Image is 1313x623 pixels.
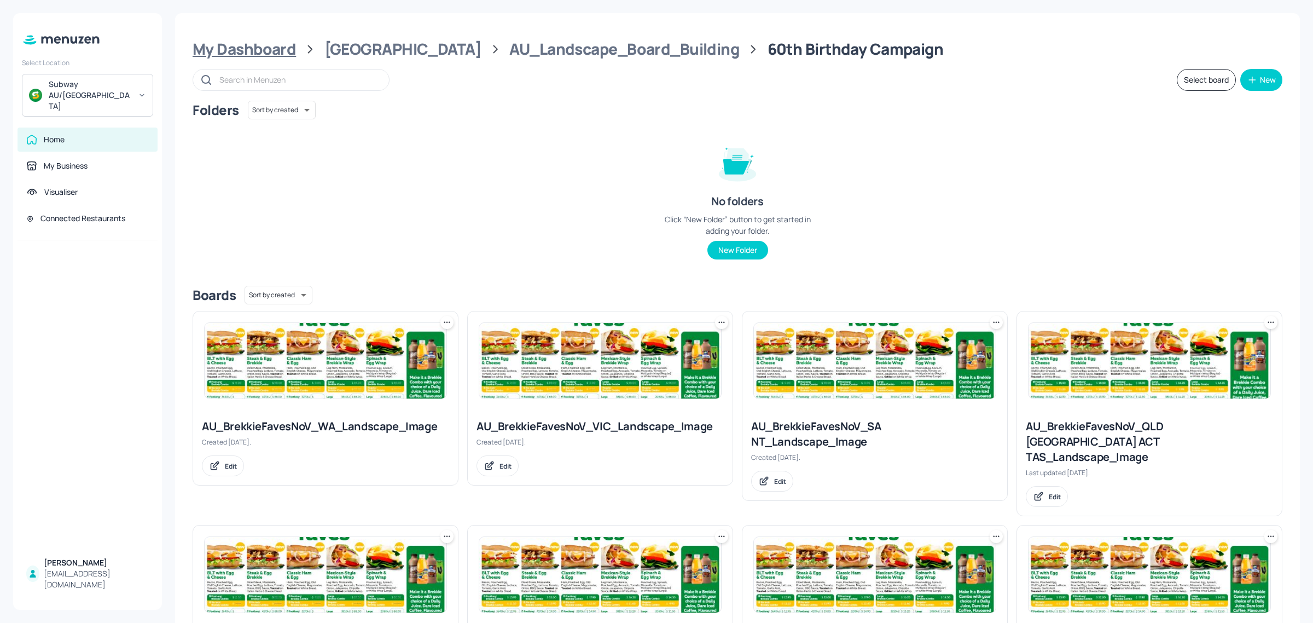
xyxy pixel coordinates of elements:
button: Select board [1177,69,1236,91]
div: New [1260,76,1276,84]
img: 2025-08-13-17550515790531wlu5d8p5b8.jpeg [1029,537,1270,613]
div: Select Location [22,58,153,67]
div: Created [DATE]. [751,453,998,462]
img: 2025-08-14-175514661442377zu8y18a7v.jpeg [1029,323,1270,399]
img: avatar [29,89,42,102]
div: Click “New Folder” button to get started in adding your folder. [655,214,820,236]
div: [GEOGRAPHIC_DATA] [324,39,481,59]
div: AU_BrekkieFavesNoV_SA NT_Landscape_Image [751,419,998,449]
img: folder-empty [710,135,765,189]
div: Boards [193,286,236,304]
div: Created [DATE]. [477,437,724,447]
div: Subway AU/[GEOGRAPHIC_DATA] [49,79,131,112]
div: AU_Landscape_Board_Building [509,39,739,59]
button: New Folder [707,241,768,259]
div: [EMAIL_ADDRESS][DOMAIN_NAME] [44,568,149,590]
div: My Dashboard [193,39,296,59]
img: 2025-08-13-17550515790531wlu5d8p5b8.jpeg [754,537,996,613]
div: Connected Restaurants [40,213,125,224]
div: Edit [225,462,237,471]
div: Last updated [DATE]. [1026,468,1273,477]
div: Folders [193,101,239,119]
div: AU_BrekkieFavesNoV_QLD [GEOGRAPHIC_DATA] ACT TAS_Landscape_Image [1026,419,1273,465]
div: Edit [1049,492,1061,501]
button: New [1240,69,1282,91]
div: My Business [44,160,88,171]
img: 2025-08-13-1755052488882tu52zlxrh0d.jpeg [205,323,446,399]
div: AU_BrekkieFavesNoV_WA_Landscape_Image [202,419,449,434]
div: Sort by created [248,99,316,121]
input: Search in Menuzen [219,72,378,88]
img: 2025-08-13-17550515790531wlu5d8p5b8.jpeg [479,537,721,613]
div: Home [44,134,65,145]
div: Visualiser [44,187,78,198]
div: [PERSON_NAME] [44,557,149,568]
div: Sort by created [245,284,312,306]
div: Edit [774,477,786,486]
div: AU_BrekkieFavesNoV_VIC_Landscape_Image [477,419,724,434]
div: No folders [711,194,763,209]
img: 2025-08-13-1755052488882tu52zlxrh0d.jpeg [479,323,721,399]
div: 60th Birthday Campaign [768,39,944,59]
div: Edit [499,462,512,471]
div: Created [DATE]. [202,437,449,447]
img: 2025-08-13-1755052488882tu52zlxrh0d.jpeg [205,537,446,613]
img: 2025-08-13-1755052488882tu52zlxrh0d.jpeg [754,323,996,399]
